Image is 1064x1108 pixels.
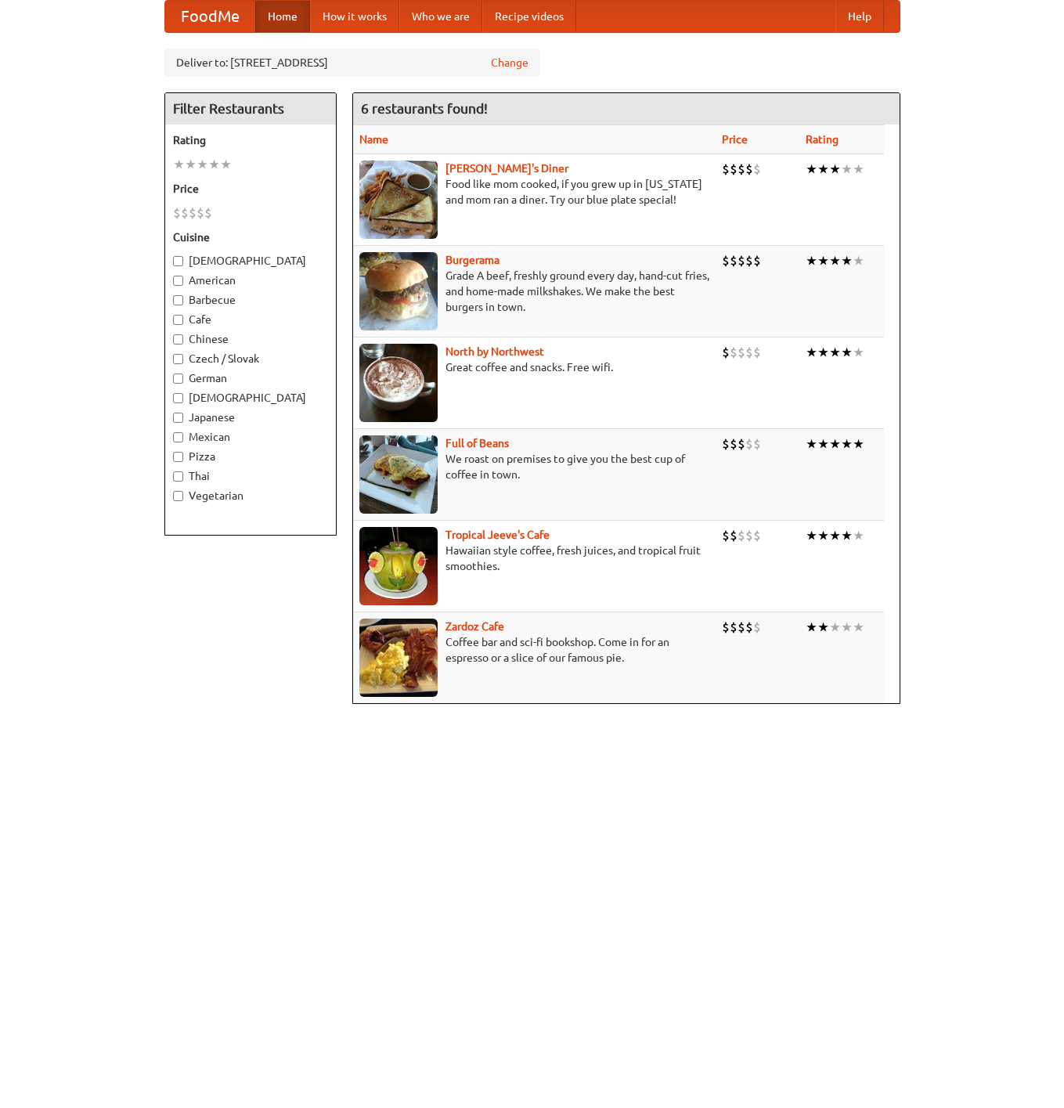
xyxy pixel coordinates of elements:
[753,252,761,269] li: $
[829,161,841,178] li: ★
[745,527,753,544] li: $
[722,527,730,544] li: $
[817,344,829,361] li: ★
[173,354,183,364] input: Czech / Slovak
[359,344,438,422] img: north.jpg
[173,449,328,464] label: Pizza
[745,619,753,636] li: $
[745,435,753,453] li: $
[359,359,709,375] p: Great coffee and snacks. Free wifi.
[829,435,841,453] li: ★
[806,435,817,453] li: ★
[482,1,576,32] a: Recipe videos
[361,101,488,116] ng-pluralize: 6 restaurants found!
[745,344,753,361] li: $
[173,374,183,384] input: German
[853,619,864,636] li: ★
[173,491,183,501] input: Vegetarian
[806,619,817,636] li: ★
[730,161,738,178] li: $
[359,543,709,574] p: Hawaiian style coffee, fresh juices, and tropical fruit smoothies.
[173,331,328,347] label: Chinese
[738,344,745,361] li: $
[173,204,181,222] li: $
[173,488,328,503] label: Vegetarian
[730,252,738,269] li: $
[853,344,864,361] li: ★
[359,133,388,146] a: Name
[841,252,853,269] li: ★
[310,1,399,32] a: How it works
[173,156,185,173] li: ★
[753,435,761,453] li: $
[722,252,730,269] li: $
[255,1,310,32] a: Home
[173,181,328,197] h5: Price
[173,390,328,406] label: [DEMOGRAPHIC_DATA]
[722,619,730,636] li: $
[753,161,761,178] li: $
[173,272,328,288] label: American
[399,1,482,32] a: Who we are
[841,344,853,361] li: ★
[738,161,745,178] li: $
[817,252,829,269] li: ★
[817,619,829,636] li: ★
[181,204,189,222] li: $
[359,619,438,697] img: zardoz.jpg
[359,451,709,482] p: We roast on premises to give you the best cup of coffee in town.
[164,49,540,77] div: Deliver to: [STREET_ADDRESS]
[806,161,817,178] li: ★
[738,435,745,453] li: $
[853,161,864,178] li: ★
[185,156,197,173] li: ★
[841,527,853,544] li: ★
[445,620,504,633] a: Zardoz Cafe
[722,435,730,453] li: $
[445,254,500,266] a: Burgerama
[738,527,745,544] li: $
[173,315,183,325] input: Cafe
[208,156,220,173] li: ★
[189,204,197,222] li: $
[738,252,745,269] li: $
[730,527,738,544] li: $
[359,634,709,666] p: Coffee bar and sci-fi bookshop. Come in for an espresso or a slice of our famous pie.
[359,161,438,239] img: sallys.jpg
[829,619,841,636] li: ★
[753,344,761,361] li: $
[197,156,208,173] li: ★
[722,133,748,146] a: Price
[173,432,183,442] input: Mexican
[359,252,438,330] img: burgerama.jpg
[817,161,829,178] li: ★
[173,253,328,269] label: [DEMOGRAPHIC_DATA]
[806,527,817,544] li: ★
[173,471,183,482] input: Thai
[738,619,745,636] li: $
[829,344,841,361] li: ★
[220,156,232,173] li: ★
[722,344,730,361] li: $
[806,252,817,269] li: ★
[173,132,328,148] h5: Rating
[173,468,328,484] label: Thai
[173,312,328,327] label: Cafe
[173,452,183,462] input: Pizza
[445,345,544,358] a: North by Northwest
[722,161,730,178] li: $
[173,276,183,286] input: American
[359,176,709,208] p: Food like mom cooked, if you grew up in [US_STATE] and mom ran a diner. Try our blue plate special!
[730,435,738,453] li: $
[173,295,183,305] input: Barbecue
[197,204,204,222] li: $
[817,527,829,544] li: ★
[359,435,438,514] img: beans.jpg
[173,370,328,386] label: German
[173,410,328,425] label: Japanese
[445,437,509,449] a: Full of Beans
[445,529,550,541] b: Tropical Jeeve's Cafe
